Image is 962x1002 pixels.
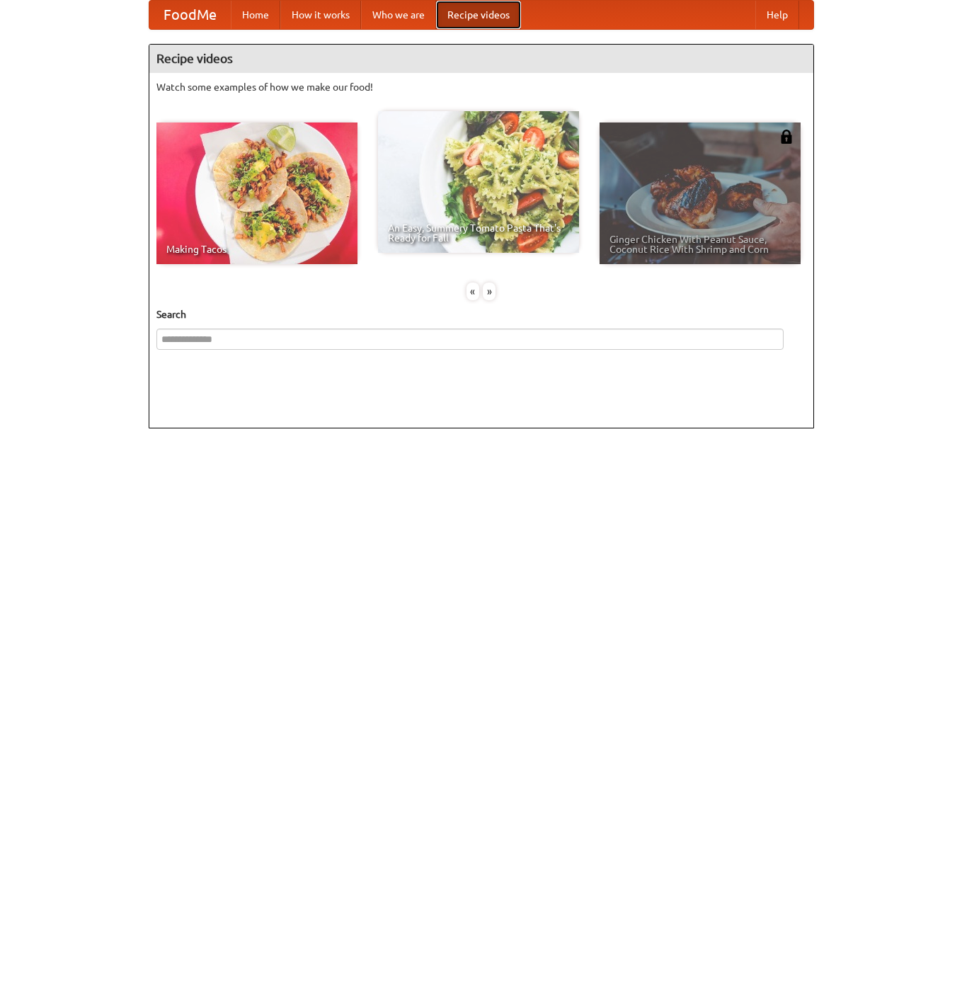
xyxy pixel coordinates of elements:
a: Making Tacos [156,123,357,264]
span: Making Tacos [166,244,348,254]
a: An Easy, Summery Tomato Pasta That's Ready for Fall [378,111,579,253]
a: Home [231,1,280,29]
h5: Search [156,307,806,321]
img: 483408.png [779,130,794,144]
a: Recipe videos [436,1,521,29]
h4: Recipe videos [149,45,813,73]
a: FoodMe [149,1,231,29]
div: » [483,283,496,300]
a: How it works [280,1,361,29]
a: Who we are [361,1,436,29]
p: Watch some examples of how we make our food! [156,80,806,94]
a: Help [755,1,799,29]
span: An Easy, Summery Tomato Pasta That's Ready for Fall [388,223,569,243]
div: « [466,283,479,300]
